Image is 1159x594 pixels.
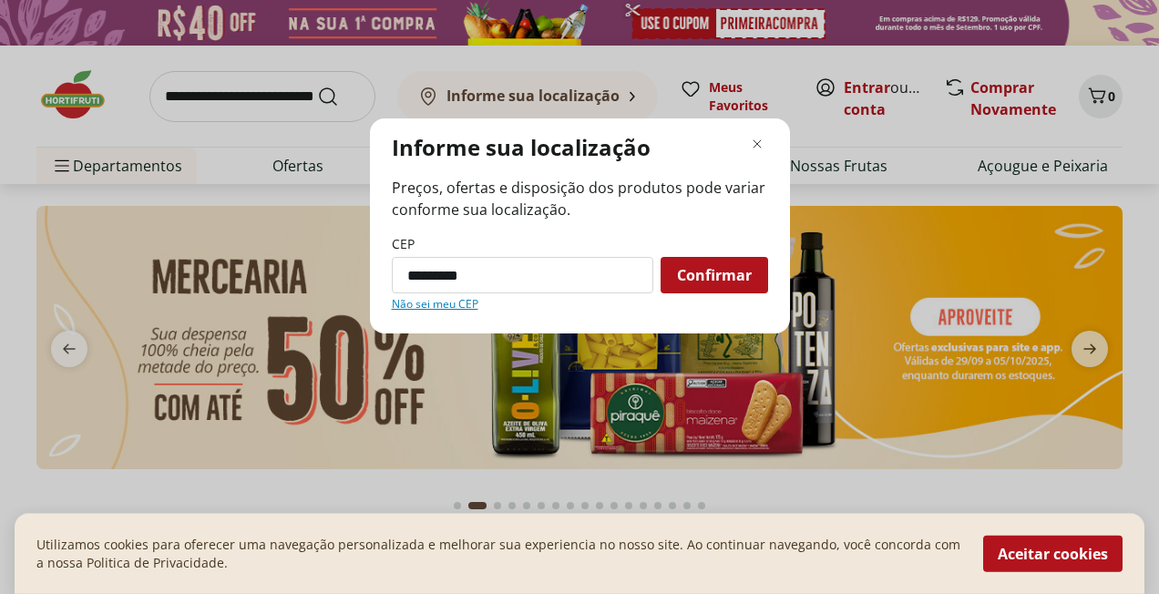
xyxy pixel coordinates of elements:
[392,297,478,312] a: Não sei meu CEP
[36,536,961,572] p: Utilizamos cookies para oferecer uma navegação personalizada e melhorar sua experiencia no nosso ...
[392,177,768,220] span: Preços, ofertas e disposição dos produtos pode variar conforme sua localização.
[746,133,768,155] button: Fechar modal de regionalização
[983,536,1123,572] button: Aceitar cookies
[677,268,752,282] span: Confirmar
[661,257,768,293] button: Confirmar
[392,133,651,162] p: Informe sua localização
[370,118,790,333] div: Modal de regionalização
[392,235,415,253] label: CEP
